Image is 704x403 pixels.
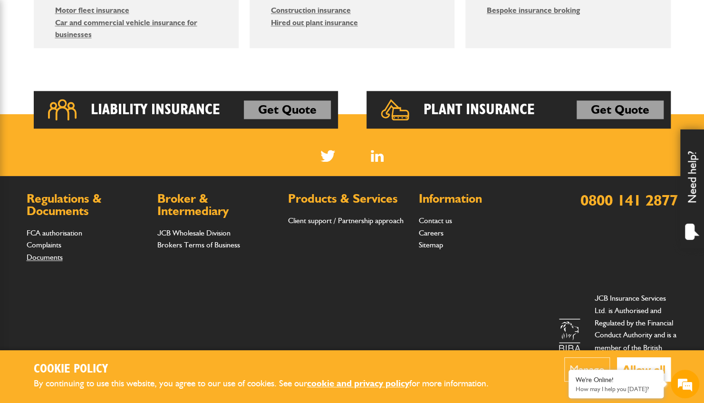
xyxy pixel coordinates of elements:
[27,228,82,237] a: FCA authorisation
[577,100,664,119] a: Get Quote
[271,18,358,27] a: Hired out plant insurance
[55,6,129,15] a: Motor fleet insurance
[576,376,656,384] div: We're Online!
[617,357,671,382] button: Allow all
[157,240,240,249] a: Brokers Terms of Business
[307,378,409,389] a: cookie and privacy policy
[580,191,678,209] a: 0800 141 2877
[157,228,231,237] a: JCB Wholesale Division
[576,385,656,393] p: How may I help you today?
[27,193,148,217] h2: Regulations & Documents
[244,100,331,119] a: Get Quote
[157,193,279,217] h2: Broker & Intermediary
[34,376,504,391] p: By continuing to use this website, you agree to our use of cookies. See our for more information.
[34,362,504,377] h2: Cookie Policy
[419,240,443,249] a: Sitemap
[27,253,63,262] a: Documents
[288,193,409,205] h2: Products & Services
[595,292,678,377] p: JCB Insurance Services Ltd. is Authorised and Regulated by the Financial Conduct Authority and is...
[424,100,535,119] h2: Plant Insurance
[680,129,704,248] div: Need help?
[564,357,610,382] button: Manage
[55,18,197,39] a: Car and commercial vehicle insurance for businesses
[419,193,540,205] h2: Information
[419,228,444,237] a: Careers
[271,6,351,15] a: Construction insurance
[371,150,384,162] img: Linked In
[288,216,404,225] a: Client support / Partnership approach
[487,6,580,15] a: Bespoke insurance broking
[419,216,452,225] a: Contact us
[371,150,384,162] a: LinkedIn
[27,240,61,249] a: Complaints
[320,150,335,162] img: Twitter
[91,100,220,119] h2: Liability Insurance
